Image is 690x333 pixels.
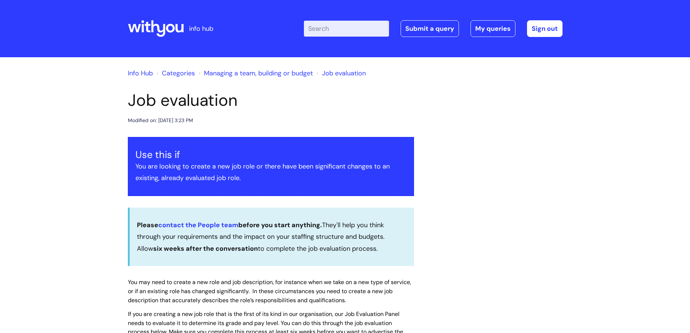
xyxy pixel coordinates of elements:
[162,69,195,78] a: Categories
[197,67,313,79] li: Managing a team, building or budget
[153,244,258,253] strong: six weeks after the conversation
[135,149,406,161] h3: Use this if
[137,219,407,243] p: They'll help you think through your requirements and the impact on your staffing structure and bu...
[322,69,366,78] a: Job evaluation
[315,67,366,79] li: Job evaluation
[128,91,414,110] h1: Job evaluation
[128,278,411,304] span: You may need to create a new role and job description, for instance when we take on a new type of...
[137,221,322,229] strong: Please before you start anything.
[304,21,389,37] input: Search
[204,69,313,78] a: Managing a team, building or budget
[527,20,563,37] a: Sign out
[135,161,406,184] p: You are looking to create a new job role or there have been significant changes to an existing, a...
[189,23,213,34] p: info hub
[128,116,193,125] div: Modified on: [DATE] 3:23 PM
[158,221,238,229] a: contact the People team
[304,20,563,37] div: | -
[401,20,459,37] a: Submit a query
[155,67,195,79] li: Solution home
[471,20,515,37] a: My queries
[137,243,407,254] p: Allow to complete the job evaluation process.
[128,69,153,78] a: Info Hub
